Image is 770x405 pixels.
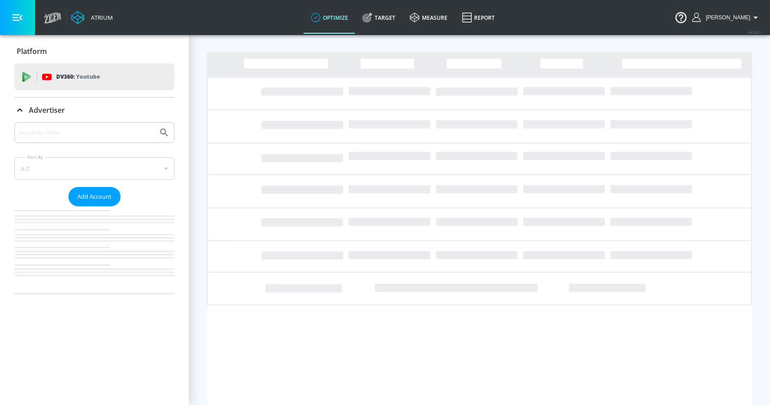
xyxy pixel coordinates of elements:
span: Add Account [77,191,112,202]
span: login as: maria.guzman@zefr.com [702,14,750,21]
label: Sort By [26,154,45,160]
button: Add Account [68,187,121,206]
div: Atrium [87,13,113,22]
a: measure [403,1,455,34]
button: Open Resource Center [668,4,694,30]
a: Target [355,1,403,34]
span: v 4.28.0 [748,30,761,35]
button: [PERSON_NAME] [692,12,761,23]
p: DV360: [56,72,100,82]
div: DV360: Youtube [14,63,175,90]
a: Report [455,1,502,34]
div: A-Z [14,157,175,180]
div: Advertiser [14,98,175,123]
div: Platform [14,39,175,64]
nav: list of Advertiser [14,206,175,294]
input: Search by name [18,127,154,138]
a: Atrium [71,11,113,24]
p: Advertiser [29,105,65,115]
div: Advertiser [14,122,175,294]
p: Youtube [76,72,100,81]
p: Platform [17,46,47,56]
a: optimize [304,1,355,34]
